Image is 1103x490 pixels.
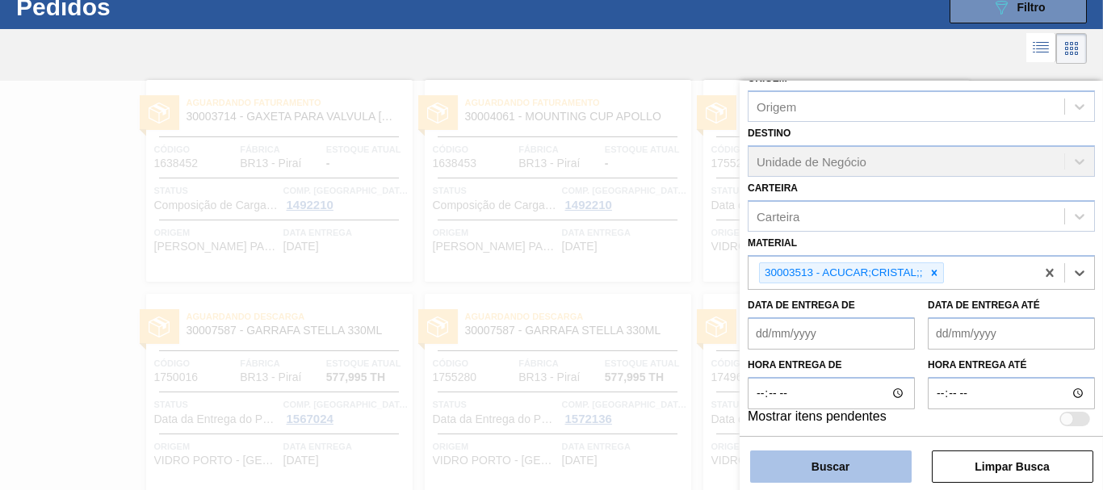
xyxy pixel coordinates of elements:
[928,354,1095,377] label: Hora entrega até
[748,354,915,377] label: Hora entrega de
[748,128,791,139] label: Destino
[691,80,970,282] a: statusAguardando Descarga30007587 - GARRAFA STELLA 330MLCódigo1755278FábricaBR13 - PiraíEstoque a...
[413,80,691,282] a: statusAguardando Faturamento30004061 - MOUNTING CUP APOLLOCódigo1638453FábricaBR13 - PiraíEstoque...
[1056,33,1087,64] div: Visão em Cards
[1026,33,1056,64] div: Visão em Lista
[748,182,798,194] label: Carteira
[748,237,797,249] label: Material
[748,299,855,311] label: Data de Entrega de
[760,263,925,283] div: 30003513 - ACUCAR;CRISTAL;;
[757,100,796,114] div: Origem
[134,80,413,282] a: statusAguardando Faturamento30003714 - GAXETA PARA VALVULA [PERSON_NAME]Código1638452FábricaBR13 ...
[928,299,1040,311] label: Data de Entrega até
[1017,1,1046,14] span: Filtro
[928,317,1095,350] input: dd/mm/yyyy
[757,209,799,223] div: Carteira
[748,317,915,350] input: dd/mm/yyyy
[748,409,887,429] label: Mostrar itens pendentes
